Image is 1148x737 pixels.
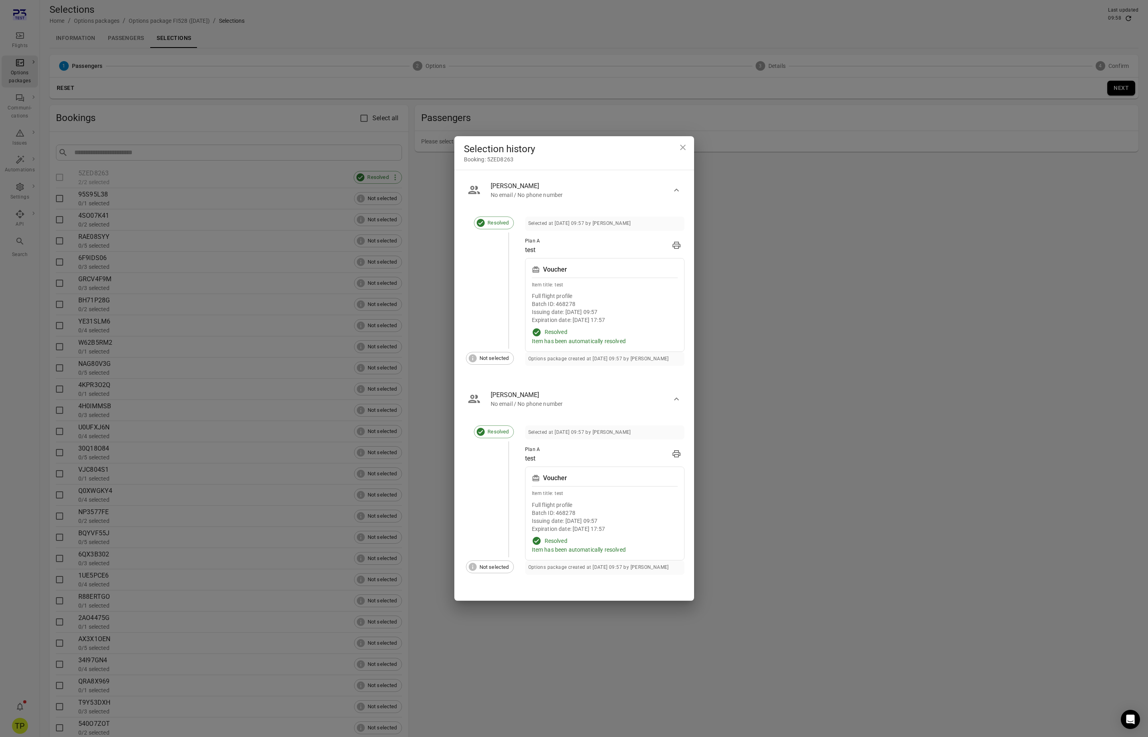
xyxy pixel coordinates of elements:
div: Plan A [525,446,540,454]
div: Item title: test [532,281,678,289]
div: Selected at [DATE] 09:57 by [PERSON_NAME] [528,429,631,437]
div: Voucher [543,265,567,274]
div: Issuing date: [DATE] 09:57 [532,517,678,525]
div: Open Intercom Messenger [1121,710,1140,729]
div: Full flight profile [532,501,678,509]
span: Print all Selected and Resolved Items [669,446,684,463]
button: [PERSON_NAME]No email / No phone number [464,385,684,413]
div: Batch ID: 468278 [532,300,678,308]
span: Print all Selected and Resolved Items [669,237,684,255]
span: Resolved [483,219,513,227]
div: Resolved [545,328,567,336]
button: Print [669,237,684,253]
div: Item title: test [532,490,678,498]
div: [PERSON_NAME] [491,181,672,191]
span: Resolved [483,428,513,436]
span: Not selected [475,354,513,362]
div: Item has been automatically resolved [532,337,678,345]
div: test [525,245,540,255]
div: Expiration date: [DATE] 17:57 [532,316,678,324]
div: [PERSON_NAME] [491,390,672,400]
div: Resolved [545,537,567,545]
div: Selected at [DATE] 09:57 by [PERSON_NAME] [528,220,631,228]
div: Batch ID: 468278 [532,509,678,517]
div: Plan A [525,237,540,245]
div: Booking: 5ZED8263 [464,155,684,163]
div: test [525,454,540,463]
button: [PERSON_NAME]No email / No phone number [464,177,684,204]
div: Selection history [464,143,684,155]
div: Expiration date: [DATE] 17:57 [532,525,678,533]
div: Options package created at [DATE] 09:57 by [PERSON_NAME] [528,564,669,572]
div: Full flight profile [532,292,678,300]
button: Close dialog [675,139,691,155]
div: Issuing date: [DATE] 09:57 [532,308,678,316]
div: No email / No phone number [491,191,672,199]
div: Item has been automatically resolved [532,546,678,554]
button: Print [669,446,684,462]
div: Voucher [543,473,567,483]
div: No email / No phone number [491,400,672,408]
div: [PERSON_NAME]No email / No phone number [464,413,684,594]
div: Options package created at [DATE] 09:57 by [PERSON_NAME] [528,355,669,363]
span: Not selected [475,563,513,571]
div: [PERSON_NAME]No email / No phone number [464,204,684,385]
